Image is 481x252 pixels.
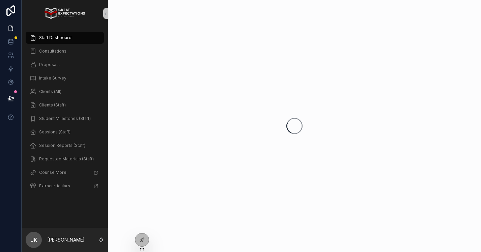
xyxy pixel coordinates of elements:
[26,126,104,138] a: Sessions (Staff)
[47,237,85,243] p: [PERSON_NAME]
[26,32,104,44] a: Staff Dashboard
[39,35,72,40] span: Staff Dashboard
[26,113,104,125] a: Student Milestones (Staff)
[39,183,70,189] span: Extracurriculars
[39,170,66,175] span: CounselMore
[31,236,37,244] span: JK
[22,27,108,201] div: scrollable content
[39,129,70,135] span: Sessions (Staff)
[39,143,85,148] span: Session Reports (Staff)
[39,89,61,94] span: Clients (All)
[26,59,104,71] a: Proposals
[39,62,60,67] span: Proposals
[26,99,104,111] a: Clients (Staff)
[26,180,104,192] a: Extracurriculars
[39,156,94,162] span: Requested Materials (Staff)
[26,139,104,152] a: Session Reports (Staff)
[39,116,91,121] span: Student Milestones (Staff)
[26,153,104,165] a: Requested Materials (Staff)
[26,72,104,84] a: Intake Survey
[26,166,104,179] a: CounselMore
[39,75,66,81] span: Intake Survey
[26,45,104,57] a: Consultations
[26,86,104,98] a: Clients (All)
[39,102,66,108] span: Clients (Staff)
[45,8,85,19] img: App logo
[39,49,66,54] span: Consultations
